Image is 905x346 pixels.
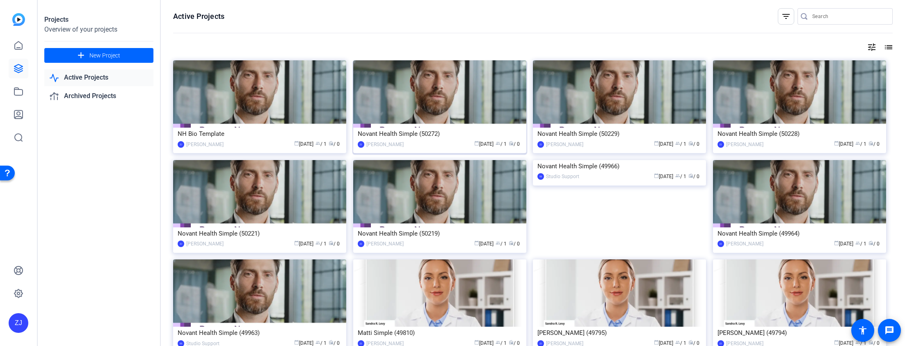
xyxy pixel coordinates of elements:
[358,141,364,148] div: ZJ
[509,241,520,247] span: / 0
[718,327,882,339] div: [PERSON_NAME] (49794)
[855,340,860,345] span: group
[366,140,404,149] div: [PERSON_NAME]
[675,340,680,345] span: group
[537,128,702,140] div: Novant Health Simple (50229)
[509,141,514,146] span: radio
[496,141,507,147] span: / 1
[537,160,702,172] div: Novant Health Simple (49966)
[329,241,334,245] span: radio
[315,241,320,245] span: group
[834,340,839,345] span: calendar_today
[315,141,320,146] span: group
[329,141,334,146] span: radio
[834,141,839,146] span: calendar_today
[868,141,880,147] span: / 0
[654,141,659,146] span: calendar_today
[675,141,680,146] span: group
[868,241,880,247] span: / 0
[834,241,853,247] span: [DATE]
[537,141,544,148] div: ZJ
[654,174,673,179] span: [DATE]
[496,241,507,247] span: / 1
[868,340,873,345] span: radio
[546,140,583,149] div: [PERSON_NAME]
[294,340,313,346] span: [DATE]
[329,340,340,346] span: / 0
[294,141,313,147] span: [DATE]
[855,241,866,247] span: / 1
[315,340,320,345] span: group
[834,141,853,147] span: [DATE]
[178,227,342,240] div: Novant Health Simple (50221)
[688,340,693,345] span: radio
[12,13,25,26] img: blue-gradient.svg
[329,241,340,247] span: / 0
[688,141,693,146] span: radio
[294,141,299,146] span: calendar_today
[509,241,514,245] span: radio
[315,340,327,346] span: / 1
[509,340,520,346] span: / 0
[688,173,693,178] span: radio
[654,141,673,147] span: [DATE]
[858,325,868,335] mat-icon: accessibility
[675,174,686,179] span: / 1
[186,140,224,149] div: [PERSON_NAME]
[89,51,120,60] span: New Project
[294,241,299,245] span: calendar_today
[726,140,763,149] div: [PERSON_NAME]
[358,128,522,140] div: Novant Health Simple (50272)
[178,327,342,339] div: Novant Health Simple (49963)
[44,25,153,34] div: Overview of your projects
[366,240,404,248] div: [PERSON_NAME]
[834,340,853,346] span: [DATE]
[688,141,699,147] span: / 0
[718,227,882,240] div: Novant Health Simple (49964)
[496,141,500,146] span: group
[781,11,791,21] mat-icon: filter_list
[474,141,494,147] span: [DATE]
[688,340,699,346] span: / 0
[688,174,699,179] span: / 0
[474,241,479,245] span: calendar_today
[546,172,579,181] div: Studio Support
[358,241,364,247] div: ZJ
[44,15,153,25] div: Projects
[812,11,886,21] input: Search
[868,141,873,146] span: radio
[44,88,153,105] a: Archived Projects
[855,241,860,245] span: group
[855,141,866,147] span: / 1
[675,340,686,346] span: / 1
[173,11,224,21] h1: Active Projects
[726,240,763,248] div: [PERSON_NAME]
[178,128,342,140] div: NH Bio Template
[315,241,327,247] span: / 1
[675,173,680,178] span: group
[44,69,153,86] a: Active Projects
[537,173,544,180] div: SS
[884,325,894,335] mat-icon: message
[496,340,500,345] span: group
[186,240,224,248] div: [PERSON_NAME]
[315,141,327,147] span: / 1
[44,48,153,63] button: New Project
[76,50,86,61] mat-icon: add
[294,340,299,345] span: calendar_today
[855,340,866,346] span: / 1
[474,340,494,346] span: [DATE]
[675,141,686,147] span: / 1
[868,241,873,245] span: radio
[834,241,839,245] span: calendar_today
[9,313,28,333] div: ZJ
[358,327,522,339] div: Matti Simple (49810)
[867,42,877,52] mat-icon: tune
[868,340,880,346] span: / 0
[855,141,860,146] span: group
[883,42,893,52] mat-icon: list
[178,141,184,148] div: ZJ
[654,340,673,346] span: [DATE]
[474,141,479,146] span: calendar_today
[329,141,340,147] span: / 0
